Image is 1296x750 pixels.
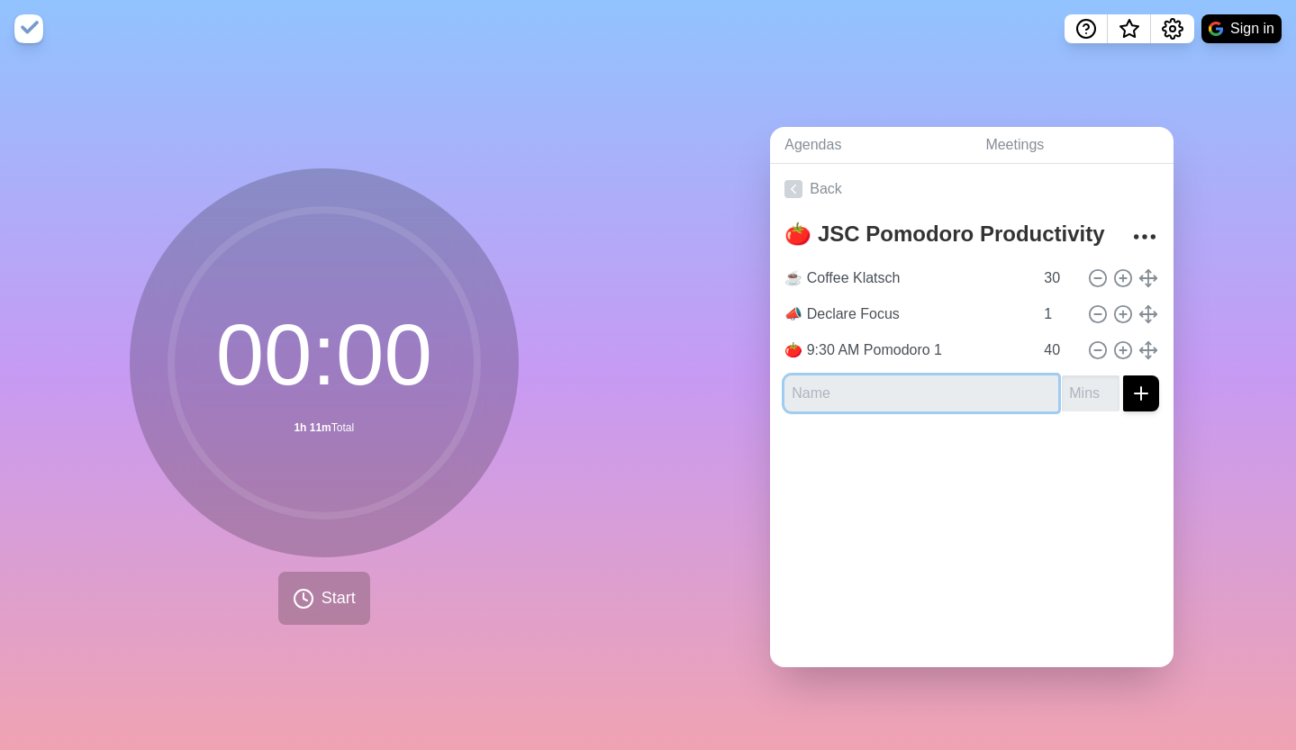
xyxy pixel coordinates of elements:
[1037,260,1080,296] input: Mins
[1209,22,1223,36] img: google logo
[14,14,43,43] img: timeblocks logo
[1037,296,1080,332] input: Mins
[770,164,1174,214] a: Back
[1201,14,1282,43] button: Sign in
[777,260,1033,296] input: Name
[777,296,1033,332] input: Name
[777,332,1033,368] input: Name
[322,586,356,610] span: Start
[278,572,370,625] button: Start
[1062,375,1119,411] input: Mins
[770,127,971,164] a: Agendas
[1127,219,1163,255] button: More
[784,375,1058,411] input: Name
[1037,332,1080,368] input: Mins
[1065,14,1108,43] button: Help
[1151,14,1194,43] button: Settings
[971,127,1174,164] a: Meetings
[1108,14,1151,43] button: What’s new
